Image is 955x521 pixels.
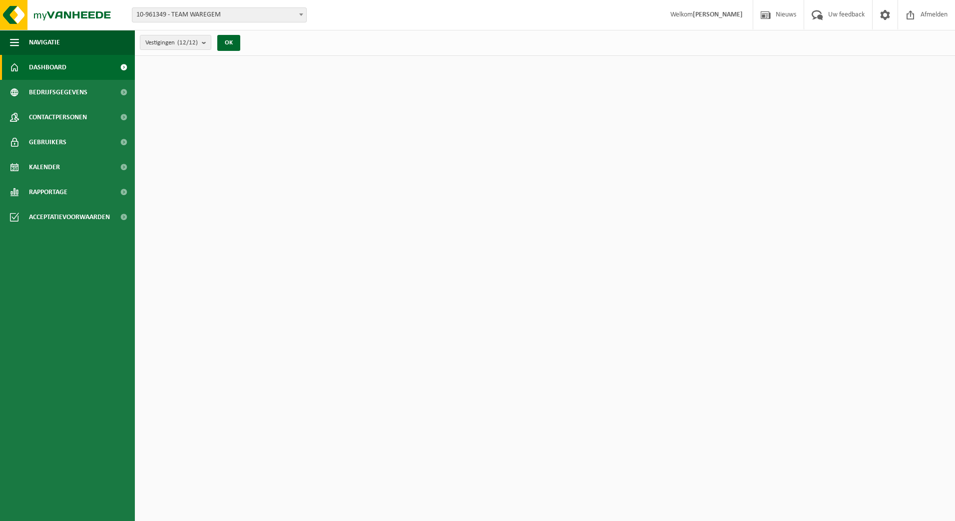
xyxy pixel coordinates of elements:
[140,35,211,50] button: Vestigingen(12/12)
[29,180,67,205] span: Rapportage
[29,80,87,105] span: Bedrijfsgegevens
[29,105,87,130] span: Contactpersonen
[693,11,743,18] strong: [PERSON_NAME]
[132,8,306,22] span: 10-961349 - TEAM WAREGEM
[29,155,60,180] span: Kalender
[29,55,66,80] span: Dashboard
[29,30,60,55] span: Navigatie
[177,39,198,46] count: (12/12)
[132,7,307,22] span: 10-961349 - TEAM WAREGEM
[29,130,66,155] span: Gebruikers
[145,35,198,50] span: Vestigingen
[29,205,110,230] span: Acceptatievoorwaarden
[217,35,240,51] button: OK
